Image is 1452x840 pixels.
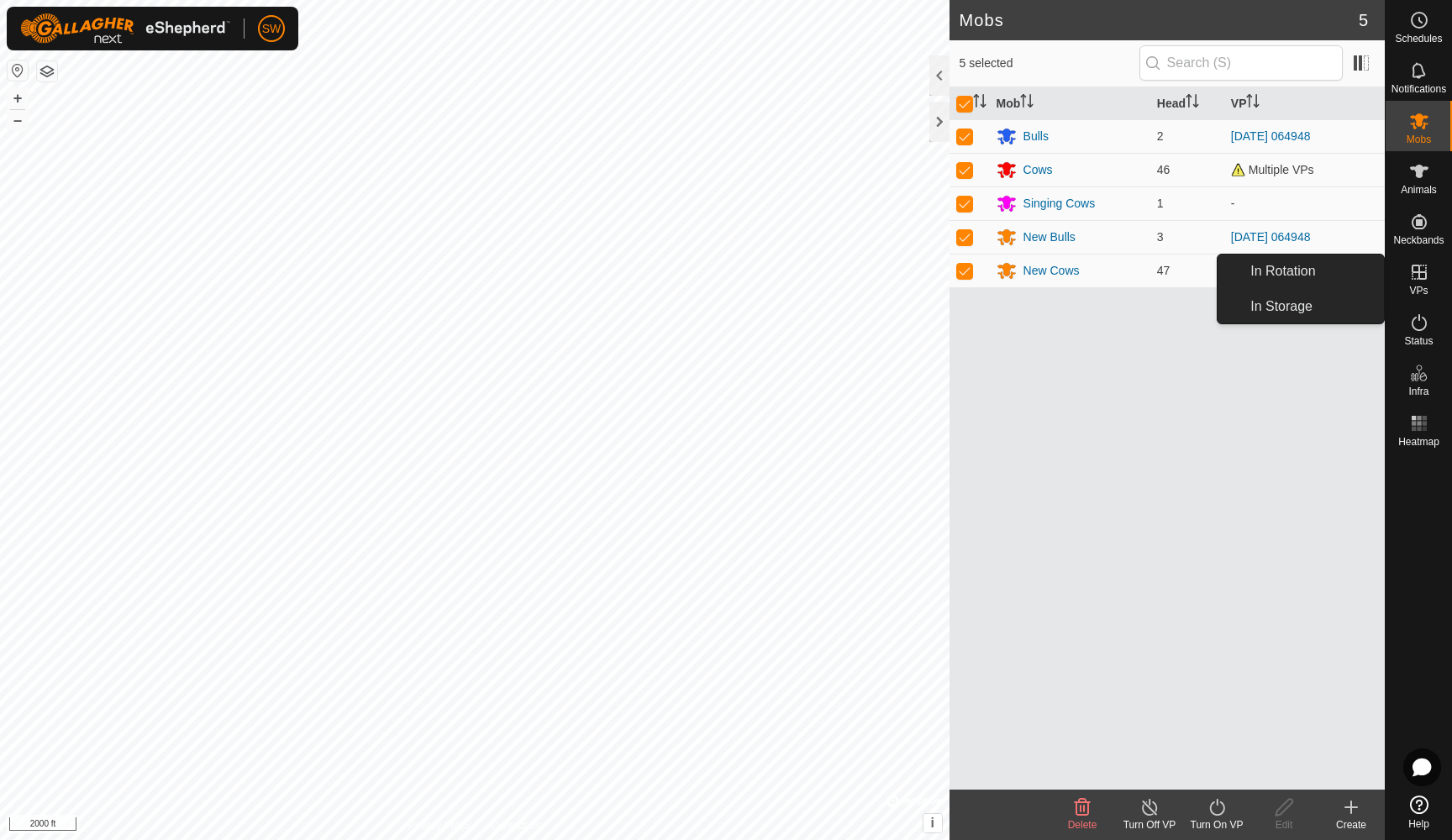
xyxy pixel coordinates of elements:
[1023,161,1053,179] div: Cows
[1359,8,1368,33] span: 5
[1231,129,1311,143] a: [DATE] 064948
[1150,87,1224,120] th: Head
[1408,386,1428,396] span: Infra
[1231,230,1311,244] a: [DATE] 064948
[37,61,57,81] button: Map Layers
[1139,45,1343,81] input: Search (S)
[1409,286,1428,296] span: VPs
[973,97,986,110] p-sorticon: Activate to sort
[1401,185,1437,195] span: Animals
[1020,97,1034,110] p-sorticon: Activate to sort
[1068,819,1097,831] span: Delete
[1157,264,1171,277] span: 47
[8,60,28,81] button: Reset Map
[408,818,471,833] a: Privacy Policy
[1393,235,1444,245] span: Neckbands
[1231,163,1314,176] span: Multiple VPs
[1395,34,1442,44] span: Schedules
[1391,84,1446,94] span: Notifications
[1386,789,1452,836] a: Help
[1186,97,1199,110] p-sorticon: Activate to sort
[1408,819,1429,829] span: Help
[1404,336,1433,346] span: Status
[1224,87,1385,120] th: VP
[1157,163,1171,176] span: 46
[1240,290,1384,323] a: In Storage
[1157,129,1164,143] span: 2
[1023,128,1049,145] div: Bulls
[1250,297,1313,317] span: In Storage
[1183,817,1250,832] div: Turn On VP
[1398,437,1439,447] span: Heatmap
[1250,261,1315,281] span: In Rotation
[1218,290,1384,323] li: In Storage
[1023,195,1096,213] div: Singing Cows
[1023,262,1080,280] div: New Cows
[960,10,1359,30] h2: Mobs
[1240,255,1384,288] a: In Rotation
[1218,255,1384,288] li: In Rotation
[8,88,28,108] button: +
[960,55,1139,72] span: 5 selected
[930,816,934,830] span: i
[1157,197,1164,210] span: 1
[20,13,230,44] img: Gallagher Logo
[923,814,942,832] button: i
[8,110,28,130] button: –
[1250,817,1318,832] div: Edit
[262,20,281,38] span: SW
[1157,230,1164,244] span: 3
[1116,817,1183,832] div: Turn Off VP
[491,818,540,833] a: Contact Us
[990,87,1150,120] th: Mob
[1246,97,1260,110] p-sorticon: Activate to sort
[1318,817,1385,832] div: Create
[1023,228,1076,246] div: New Bulls
[1224,186,1385,220] td: -
[1407,134,1431,144] span: Mobs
